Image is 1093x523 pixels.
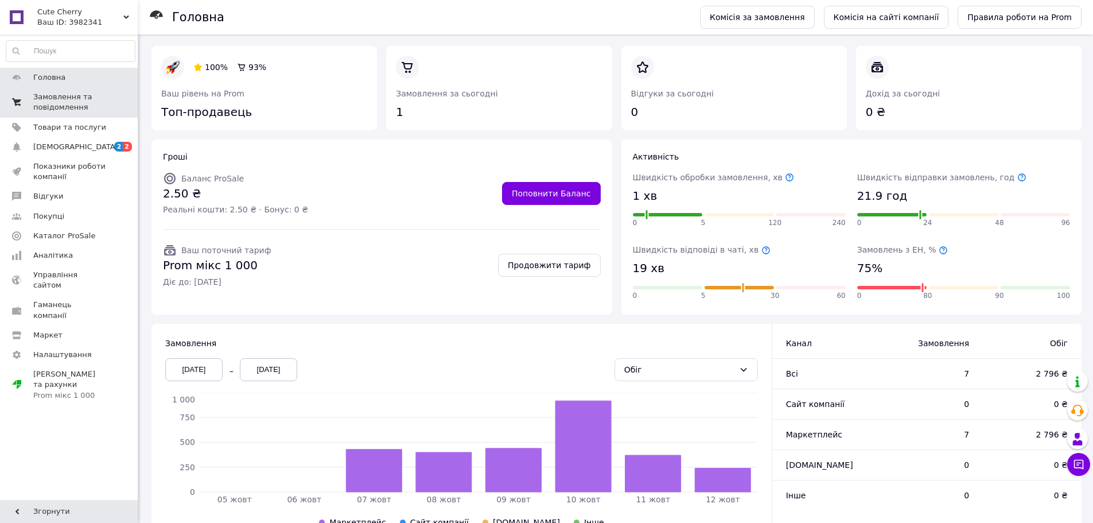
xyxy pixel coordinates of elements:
[958,6,1082,29] a: Правила роботи на Prom
[633,173,795,182] span: Швидкість обробки замовлення, хв
[163,204,308,215] span: Реальні кошти: 2.50 ₴ · Бонус: 0 ₴
[498,254,601,277] a: Продовжити тариф
[33,369,106,401] span: [PERSON_NAME] та рахунки
[992,459,1068,471] span: 0 ₴
[992,429,1068,440] span: 2 796 ₴
[992,368,1068,379] span: 2 796 ₴
[172,395,195,404] tspan: 1 000
[180,413,195,422] tspan: 750
[992,338,1068,349] span: Обіг
[240,358,297,381] div: [DATE]
[163,276,271,288] span: Діє до: [DATE]
[992,490,1068,501] span: 0 ₴
[701,291,706,301] span: 5
[496,495,531,504] tspan: 09 жовт
[217,495,252,504] tspan: 05 жовт
[633,291,637,301] span: 0
[786,369,798,378] span: Всi
[33,250,73,261] span: Аналітика
[33,191,63,202] span: Відгуки
[992,398,1068,410] span: 0 ₴
[633,218,637,228] span: 0
[33,350,92,360] span: Налаштування
[37,7,123,17] span: Cute Cherry
[1061,218,1070,228] span: 96
[633,260,664,277] span: 19 хв
[165,358,223,381] div: [DATE]
[180,437,195,447] tspan: 500
[771,291,779,301] span: 30
[357,495,391,504] tspan: 07 жовт
[181,246,271,255] span: Ваш поточний тариф
[33,211,64,222] span: Покупці
[786,400,845,409] span: Сайт компанії
[163,152,188,161] span: Гроші
[502,182,601,205] a: Поповнити Баланс
[923,218,932,228] span: 24
[33,231,95,241] span: Каталог ProSale
[33,300,106,320] span: Гаманець компанії
[786,460,853,470] span: [DOMAIN_NAME]
[786,491,806,500] span: Інше
[889,398,969,410] span: 0
[33,161,106,182] span: Показники роботи компанії
[837,291,845,301] span: 60
[33,390,106,401] div: Prom мікс 1 000
[37,17,138,28] div: Ваш ID: 3982341
[114,142,123,152] span: 2
[995,291,1003,301] span: 90
[889,429,969,440] span: 7
[33,330,63,340] span: Маркет
[287,495,321,504] tspan: 06 жовт
[205,63,228,72] span: 100%
[163,185,308,202] span: 2.50 ₴
[857,245,948,254] span: Замовлень з ЕН, %
[33,92,106,113] span: Замовлення та повідомлення
[857,260,882,277] span: 75%
[33,122,106,133] span: Товари та послуги
[889,490,969,501] span: 0
[165,339,216,348] span: Замовлення
[33,72,65,83] span: Головна
[857,218,862,228] span: 0
[923,291,932,301] span: 80
[889,338,969,349] span: Замовлення
[633,152,679,161] span: Активність
[824,6,949,29] a: Комісія на сайті компанії
[180,462,195,471] tspan: 250
[427,495,461,504] tspan: 08 жовт
[995,218,1003,228] span: 48
[700,6,815,29] a: Комісія за замовлення
[123,142,132,152] span: 2
[1067,453,1090,476] button: Чат з покупцем
[706,495,740,504] tspan: 12 жовт
[6,41,135,61] input: Пошук
[1057,291,1070,301] span: 100
[857,291,862,301] span: 0
[172,10,224,24] h1: Головна
[889,459,969,471] span: 0
[33,270,106,290] span: Управління сайтом
[248,63,266,72] span: 93%
[633,245,771,254] span: Швидкість відповіді в чаті, хв
[857,173,1026,182] span: Швидкість відправки замовлень, год
[566,495,601,504] tspan: 10 жовт
[190,487,195,497] tspan: 0
[857,188,907,204] span: 21.9 год
[624,363,734,376] div: Обіг
[701,218,706,228] span: 5
[163,257,271,274] span: Prom мікс 1 000
[833,218,846,228] span: 240
[33,142,118,152] span: [DEMOGRAPHIC_DATA]
[786,339,812,348] span: Канал
[786,430,842,439] span: Маркетплейс
[768,218,781,228] span: 120
[636,495,670,504] tspan: 11 жовт
[181,174,244,183] span: Баланс ProSale
[889,368,969,379] span: 7
[633,188,658,204] span: 1 хв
